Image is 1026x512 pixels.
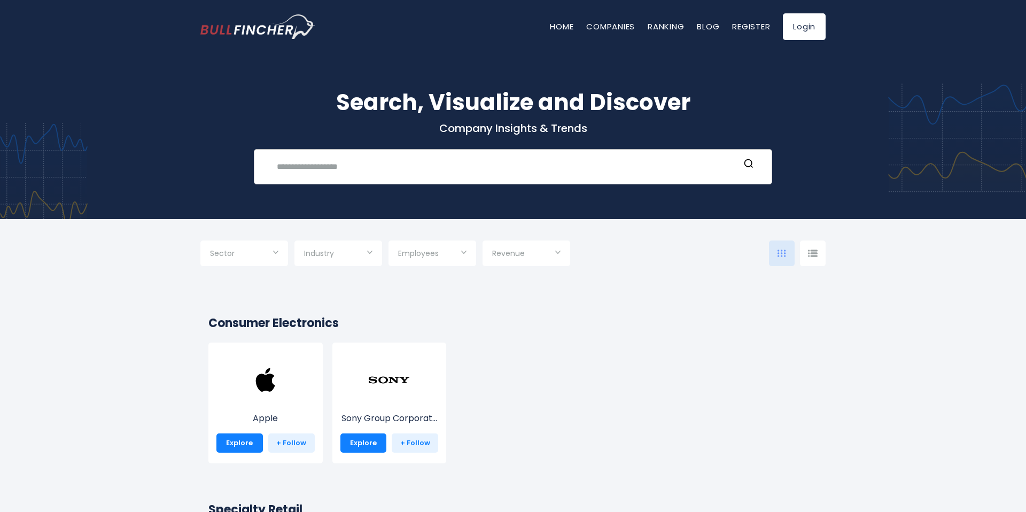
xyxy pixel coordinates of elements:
[492,245,561,264] input: Selection
[697,21,719,32] a: Blog
[398,245,467,264] input: Selection
[340,412,439,425] p: Sony Group Corporation
[648,21,684,32] a: Ranking
[268,433,315,453] a: + Follow
[732,21,770,32] a: Register
[200,14,315,39] a: Go to homepage
[742,158,756,172] button: Search
[340,378,439,425] a: Sony Group Corporat...
[208,314,818,332] h2: Consumer Electronics
[200,121,826,135] p: Company Insights & Trends
[368,359,410,401] img: SONY.png
[492,249,525,258] span: Revenue
[216,433,263,453] a: Explore
[200,14,315,39] img: bullfincher logo
[783,13,826,40] a: Login
[216,412,315,425] p: Apple
[210,249,235,258] span: Sector
[200,86,826,119] h1: Search, Visualize and Discover
[210,245,278,264] input: Selection
[304,249,334,258] span: Industry
[778,250,786,257] img: icon-comp-grid.svg
[392,433,438,453] a: + Follow
[398,249,439,258] span: Employees
[304,245,372,264] input: Selection
[244,359,287,401] img: AAPL.png
[808,250,818,257] img: icon-comp-list-view.svg
[586,21,635,32] a: Companies
[340,433,387,453] a: Explore
[550,21,573,32] a: Home
[216,378,315,425] a: Apple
